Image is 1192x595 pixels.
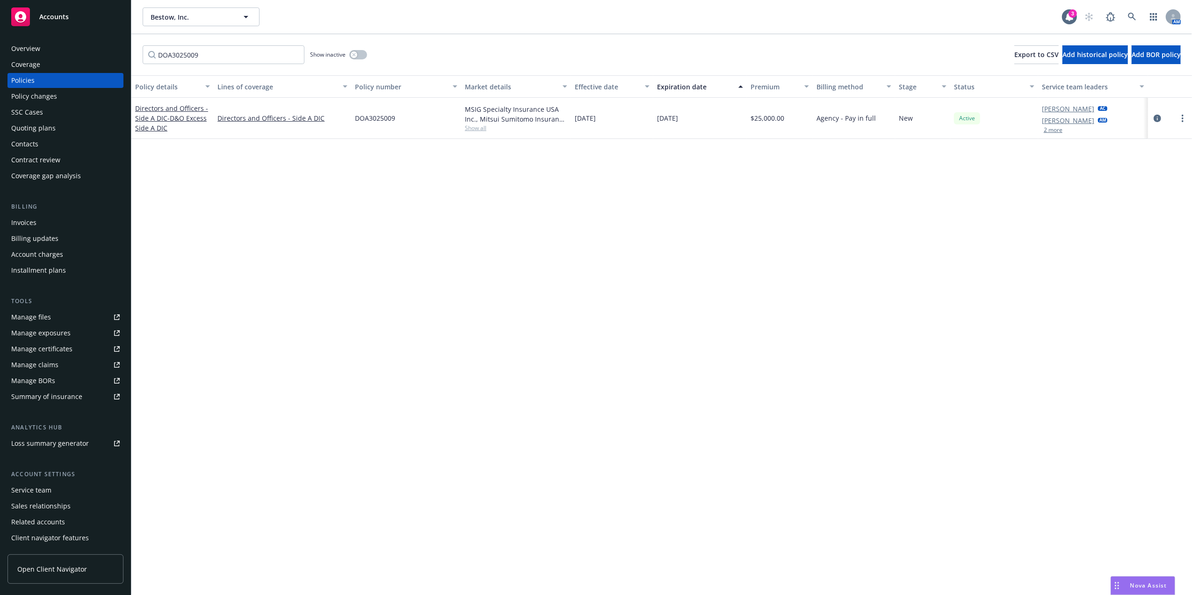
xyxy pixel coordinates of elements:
[217,82,337,92] div: Lines of coverage
[7,436,123,451] a: Loss summary generator
[465,124,567,132] span: Show all
[355,113,395,123] span: DOA3025009
[1111,576,1175,595] button: Nova Assist
[11,436,89,451] div: Loss summary generator
[1080,7,1098,26] a: Start snowing
[11,247,63,262] div: Account charges
[7,483,123,498] a: Service team
[351,75,461,98] button: Policy number
[465,104,567,124] div: MSIG Specialty Insurance USA Inc., Mitsui Sumitomo Insurance Group
[575,113,596,123] span: [DATE]
[7,389,123,404] a: Summary of insurance
[7,121,123,136] a: Quoting plans
[575,82,639,92] div: Effective date
[310,51,346,58] span: Show inactive
[11,57,40,72] div: Coverage
[135,82,200,92] div: Policy details
[11,89,57,104] div: Policy changes
[1177,113,1188,124] a: more
[214,75,351,98] button: Lines of coverage
[1069,9,1077,18] div: 3
[751,82,799,92] div: Premium
[7,470,123,479] div: Account settings
[1111,577,1123,595] div: Drag to move
[7,231,123,246] a: Billing updates
[39,13,69,21] span: Accounts
[11,215,36,230] div: Invoices
[143,45,304,64] input: Filter by keyword...
[571,75,653,98] button: Effective date
[653,75,747,98] button: Expiration date
[11,168,81,183] div: Coverage gap analysis
[899,82,936,92] div: Stage
[7,263,123,278] a: Installment plans
[7,499,123,514] a: Sales relationships
[143,7,260,26] button: Bestow, Inc.
[7,247,123,262] a: Account charges
[1044,127,1062,133] button: 2 more
[11,105,43,120] div: SSC Cases
[751,113,784,123] span: $25,000.00
[7,152,123,167] a: Contract review
[11,137,38,152] div: Contacts
[7,73,123,88] a: Policies
[7,515,123,530] a: Related accounts
[7,423,123,432] div: Analytics hub
[11,389,82,404] div: Summary of insurance
[217,113,347,123] a: Directors and Officers - Side A DIC
[1042,104,1094,114] a: [PERSON_NAME]
[11,73,35,88] div: Policies
[1152,113,1163,124] a: circleInformation
[1062,45,1128,64] button: Add historical policy
[950,75,1038,98] button: Status
[7,215,123,230] a: Invoices
[7,297,123,306] div: Tools
[1042,116,1094,125] a: [PERSON_NAME]
[1014,45,1059,64] button: Export to CSV
[958,114,976,123] span: Active
[11,263,66,278] div: Installment plans
[135,114,207,132] span: - D&O Excess Side A DIC
[7,546,123,561] a: Client access
[11,499,71,514] div: Sales relationships
[1042,82,1134,92] div: Service team leaders
[131,75,214,98] button: Policy details
[816,82,881,92] div: Billing method
[657,113,678,123] span: [DATE]
[11,326,71,341] div: Manage exposures
[1038,75,1148,98] button: Service team leaders
[465,82,557,92] div: Market details
[7,89,123,104] a: Policy changes
[11,515,65,530] div: Related accounts
[11,530,89,545] div: Client navigator features
[7,326,123,341] a: Manage exposures
[355,82,447,92] div: Policy number
[7,310,123,325] a: Manage files
[7,202,123,211] div: Billing
[1132,45,1181,64] button: Add BOR policy
[1144,7,1163,26] a: Switch app
[11,152,60,167] div: Contract review
[7,57,123,72] a: Coverage
[11,41,40,56] div: Overview
[954,82,1024,92] div: Status
[1101,7,1120,26] a: Report a Bug
[11,483,51,498] div: Service team
[1014,50,1059,59] span: Export to CSV
[151,12,231,22] span: Bestow, Inc.
[7,373,123,388] a: Manage BORs
[1130,581,1167,589] span: Nova Assist
[7,341,123,356] a: Manage certificates
[11,310,51,325] div: Manage files
[1062,50,1128,59] span: Add historical policy
[7,105,123,120] a: SSC Cases
[11,231,58,246] div: Billing updates
[11,121,56,136] div: Quoting plans
[11,341,72,356] div: Manage certificates
[11,357,58,372] div: Manage claims
[816,113,876,123] span: Agency - Pay in full
[7,530,123,545] a: Client navigator features
[17,564,87,574] span: Open Client Navigator
[1132,50,1181,59] span: Add BOR policy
